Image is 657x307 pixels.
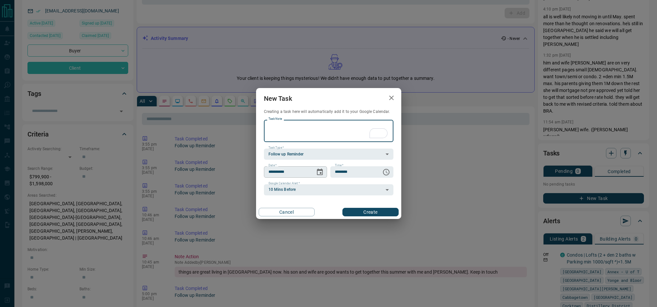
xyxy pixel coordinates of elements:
[335,163,343,168] label: Time
[264,149,393,160] div: Follow up Reminder
[264,184,393,195] div: 10 Mins Before
[268,123,389,139] textarea: To enrich screen reader interactions, please activate Accessibility in Grammarly extension settings
[268,146,284,150] label: Task Type
[264,109,393,115] p: Creating a task here will automatically add it to your Google Calendar.
[256,88,300,109] h2: New Task
[342,208,398,216] button: Create
[259,208,315,216] button: Cancel
[313,166,326,179] button: Choose date, selected date is Aug 16, 2025
[380,166,393,179] button: Choose time, selected time is 6:00 AM
[268,181,300,186] label: Google Calendar Alert
[268,163,277,168] label: Date
[268,117,282,121] label: Task Note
